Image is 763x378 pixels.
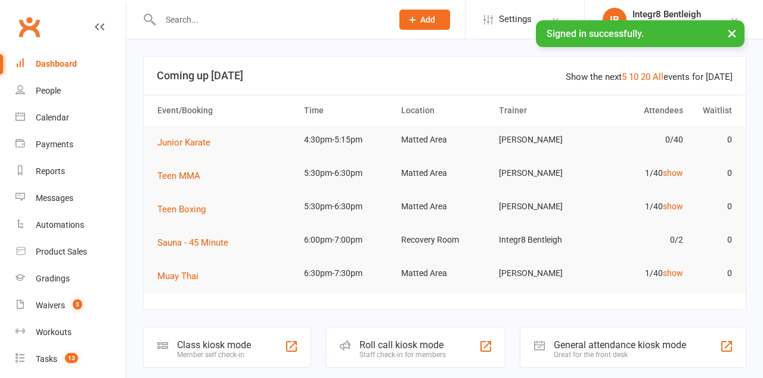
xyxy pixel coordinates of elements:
td: 0/2 [591,226,688,254]
input: Search... [157,11,384,28]
div: Dashboard [36,59,77,69]
a: Messages [15,185,126,212]
button: × [721,20,743,46]
a: Tasks 13 [15,346,126,373]
div: Product Sales [36,247,87,256]
a: Dashboard [15,51,126,78]
a: show [663,268,683,278]
button: Muay Thai [157,269,207,283]
th: Trainer [494,95,591,126]
span: Sauna - 45 Minute [157,237,228,248]
span: Add [420,15,435,24]
div: Class kiosk mode [177,339,251,351]
span: 3 [73,299,82,309]
td: 0/40 [591,126,688,154]
div: Tasks [36,354,57,364]
td: 0 [688,193,737,221]
a: Reports [15,158,126,185]
div: Messages [36,193,73,203]
div: Gradings [36,274,70,283]
span: Junior Karate [157,137,210,148]
td: 0 [688,226,737,254]
span: 13 [65,353,78,363]
div: Calendar [36,113,69,122]
span: Muay Thai [157,271,198,281]
td: [PERSON_NAME] [494,193,591,221]
td: [PERSON_NAME] [494,159,591,187]
a: show [663,202,683,211]
div: Great for the front desk [554,351,686,359]
td: 1/40 [591,193,688,221]
div: Roll call kiosk mode [359,339,446,351]
span: Settings [499,6,532,33]
th: Event/Booking [152,95,299,126]
span: Teen MMA [157,171,200,181]
td: [PERSON_NAME] [494,259,591,287]
td: 0 [688,159,737,187]
div: Integr8 Bentleigh [632,9,701,20]
td: 5:30pm-6:30pm [299,193,396,221]
th: Waitlist [688,95,737,126]
div: People [36,86,61,95]
a: show [663,168,683,178]
button: Teen Boxing [157,202,214,216]
button: Junior Karate [157,135,219,150]
a: Calendar [15,104,126,131]
button: Sauna - 45 Minute [157,236,237,250]
td: [PERSON_NAME] [494,126,591,154]
td: Matted Area [396,259,494,287]
td: 4:30pm-5:15pm [299,126,396,154]
td: 6:00pm-7:00pm [299,226,396,254]
a: Product Sales [15,238,126,265]
th: Location [396,95,494,126]
div: Workouts [36,327,72,337]
div: IB [603,8,626,32]
a: 20 [641,72,650,82]
button: Add [399,10,450,30]
td: 1/40 [591,159,688,187]
a: 10 [629,72,638,82]
a: Gradings [15,265,126,292]
a: People [15,78,126,104]
div: Automations [36,220,84,230]
td: Integr8 Bentleigh [494,226,591,254]
div: Staff check-in for members [359,351,446,359]
td: 6:30pm-7:30pm [299,259,396,287]
button: Teen MMA [157,169,209,183]
td: Matted Area [396,193,494,221]
div: Member self check-in [177,351,251,359]
span: Signed in successfully. [547,28,644,39]
a: Automations [15,212,126,238]
th: Time [299,95,396,126]
span: Teen Boxing [157,204,206,215]
a: Clubworx [14,12,44,42]
a: Waivers 3 [15,292,126,319]
td: 0 [688,126,737,154]
td: 5:30pm-6:30pm [299,159,396,187]
div: Waivers [36,300,65,310]
td: Matted Area [396,126,494,154]
a: All [653,72,663,82]
div: Reports [36,166,65,176]
a: Payments [15,131,126,158]
a: 5 [622,72,626,82]
div: Show the next events for [DATE] [566,70,733,84]
td: Matted Area [396,159,494,187]
th: Attendees [591,95,688,126]
div: Payments [36,140,73,149]
td: 0 [688,259,737,287]
div: Integr8 Bentleigh [632,20,701,30]
td: 1/40 [591,259,688,287]
td: Recovery Room [396,226,494,254]
a: Workouts [15,319,126,346]
h3: Coming up [DATE] [157,70,733,82]
div: General attendance kiosk mode [554,339,686,351]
